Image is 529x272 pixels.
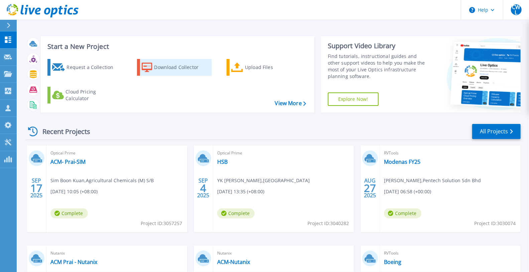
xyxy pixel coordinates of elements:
div: Upload Files [245,61,298,74]
div: Find tutorials, instructional guides and other support videos to help you make the most of your L... [328,53,428,80]
a: ACM-Nutanix [217,259,250,265]
span: YK [PERSON_NAME] , [GEOGRAPHIC_DATA] [217,177,310,184]
span: Sim Boon Kuan , Agricultural Chemicals (M) S/B [50,177,154,184]
a: Boeing [384,259,401,265]
a: Upload Files [227,59,301,76]
a: Explore Now! [328,92,379,106]
a: HSB [217,158,228,165]
span: Complete [50,208,88,218]
a: Download Collector [137,59,212,76]
span: 4 [200,185,206,191]
a: ACM Prai - Nutanix [50,259,97,265]
a: ACM- Prai-SIM [50,158,86,165]
a: Request a Collection [47,59,122,76]
span: [DATE] 13:35 (+08:00) [217,188,264,195]
div: AUG 2025 [364,176,376,200]
span: Optical Prime [217,149,350,157]
span: Nutanix [50,250,183,257]
span: Optical Prime [50,149,183,157]
a: Modenas FY25 [384,158,420,165]
span: Project ID: 3030074 [474,220,516,227]
span: Complete [217,208,255,218]
span: 27 [364,185,376,191]
span: Project ID: 3057257 [141,220,182,227]
span: Project ID: 3040282 [307,220,349,227]
span: 17 [30,185,42,191]
div: Request a Collection [67,61,120,74]
span: [DATE] 06:58 (+00:00) [384,188,431,195]
span: CWL [511,4,522,15]
div: SEP 2025 [197,176,210,200]
span: RVTools [384,250,517,257]
a: View More [275,100,306,107]
a: Cloud Pricing Calculator [47,87,122,104]
div: Support Video Library [328,42,428,50]
a: All Projects [472,124,521,139]
span: Nutanix [217,250,350,257]
div: Download Collector [154,61,208,74]
h3: Start a New Project [47,43,306,50]
div: Cloud Pricing Calculator [65,88,119,102]
div: SEP 2025 [30,176,43,200]
div: Recent Projects [26,123,99,140]
span: [DATE] 10:05 (+08:00) [50,188,98,195]
span: RVTools [384,149,517,157]
span: Complete [384,208,421,218]
span: [PERSON_NAME] , Pentech Solution Sdn Bhd [384,177,481,184]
